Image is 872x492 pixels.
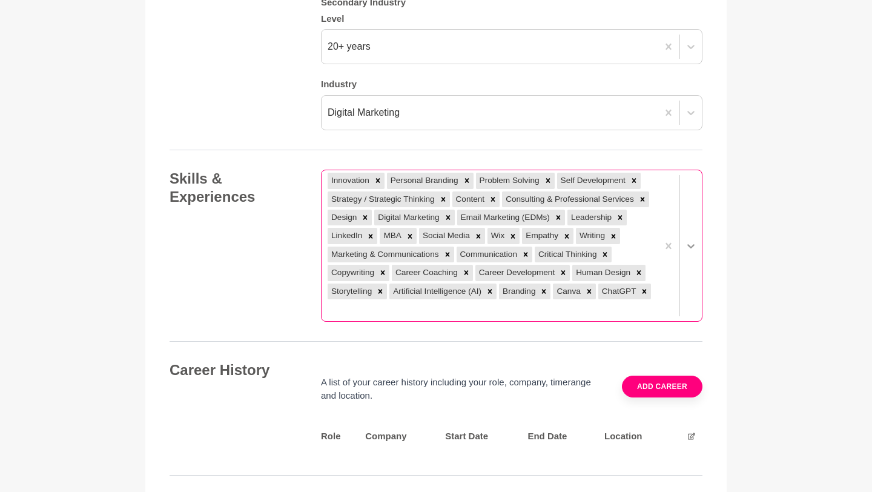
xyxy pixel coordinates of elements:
div: Personal Branding [387,173,460,188]
div: Self Development [557,173,627,188]
div: Critical Thinking [535,247,598,262]
div: Empathy [522,228,560,244]
h4: Career History [170,361,297,379]
div: Strategy / Strategic Thinking [328,191,437,207]
div: ChatGPT [598,284,638,299]
h4: Skills & Experiences [170,170,297,206]
div: Social Media [419,228,472,244]
div: Artificial Intelligence (AI) [389,284,483,299]
div: Writing [576,228,607,244]
div: LinkedIn [328,228,364,244]
h5: Company [365,431,438,442]
div: Problem Solving [476,173,541,188]
h5: Role [321,431,358,442]
div: Consulting & Professional Services [502,191,636,207]
div: Branding [499,284,537,299]
div: Human Design [572,265,632,281]
h5: Start Date [445,431,520,442]
div: Canva [553,284,582,299]
div: Leadership [567,210,613,225]
h5: Location [604,431,671,442]
div: Marketing & Communications [328,247,441,262]
p: A list of your career history including your role, company, timerange and location. [321,376,607,403]
h5: Level [321,13,702,25]
div: Email Marketing (EDMs) [457,210,552,225]
div: Content [452,191,487,207]
div: Digital Marketing [328,105,400,120]
div: Copywriting [328,265,376,281]
div: 20+ years [328,39,371,54]
h5: End Date [527,431,597,442]
div: Innovation [328,173,371,188]
div: Digital Marketing [374,210,441,225]
h5: Industry [321,79,702,90]
button: Add career [622,376,702,397]
div: Career Development [475,265,557,281]
div: Storytelling [328,284,374,299]
div: Design [328,210,358,225]
div: MBA [380,228,403,244]
div: Communication [457,247,519,262]
div: Career Coaching [392,265,460,281]
div: Wix [487,228,507,244]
